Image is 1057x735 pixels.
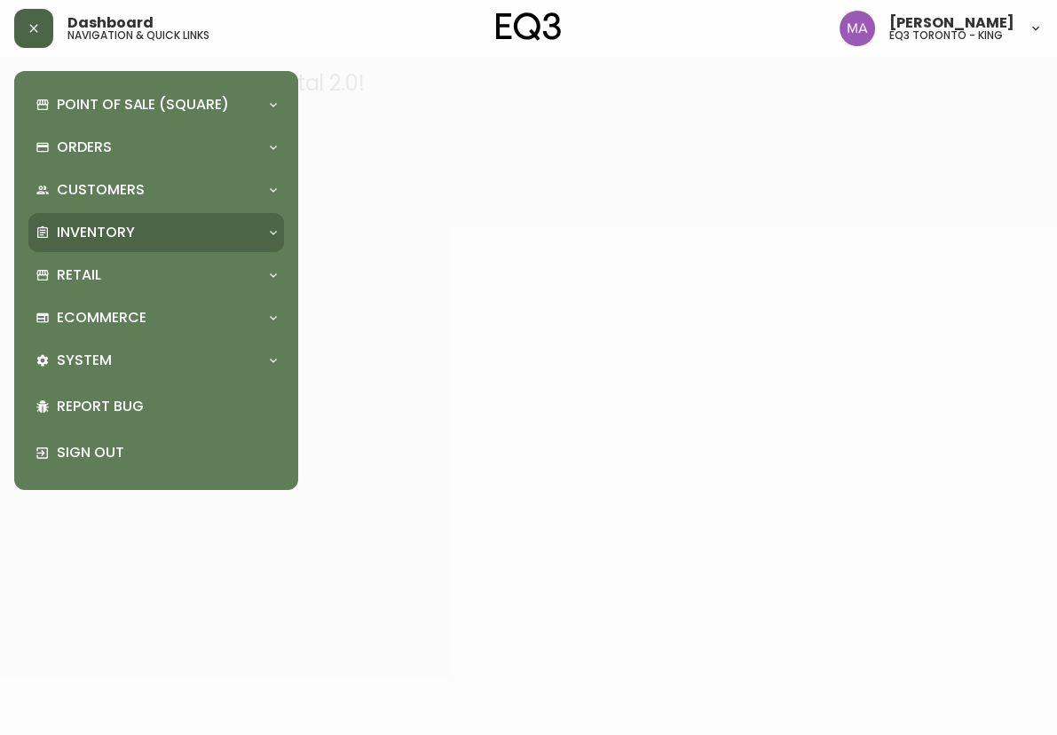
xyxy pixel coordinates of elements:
div: Orders [28,128,284,167]
div: Ecommerce [28,298,284,337]
p: Sign Out [57,443,277,462]
div: Retail [28,256,284,295]
div: Report Bug [28,383,284,430]
div: Inventory [28,213,284,252]
div: Sign Out [28,430,284,476]
h5: navigation & quick links [67,30,209,41]
div: Point of Sale (Square) [28,85,284,124]
div: System [28,341,284,380]
p: Inventory [57,223,135,242]
img: logo [496,12,562,41]
span: [PERSON_NAME] [889,16,1014,30]
div: Customers [28,170,284,209]
p: Point of Sale (Square) [57,95,229,115]
span: Dashboard [67,16,154,30]
p: Orders [57,138,112,157]
p: Retail [57,265,101,285]
p: Customers [57,180,145,200]
p: Ecommerce [57,308,146,328]
h5: eq3 toronto - king [889,30,1003,41]
img: 4f0989f25cbf85e7eb2537583095d61e [840,11,875,46]
p: System [57,351,112,370]
p: Report Bug [57,397,277,416]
